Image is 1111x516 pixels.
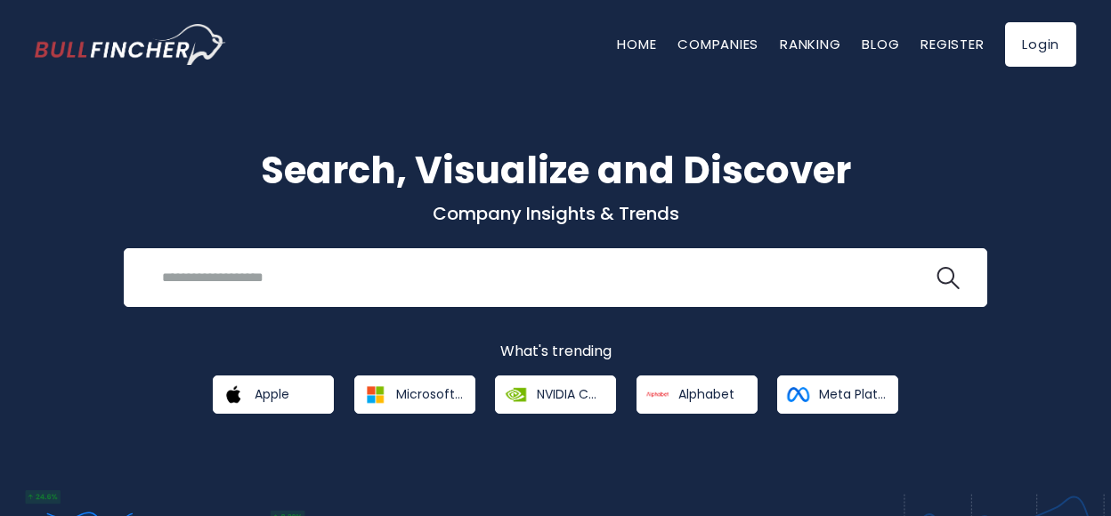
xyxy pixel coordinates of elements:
h1: Search, Visualize and Discover [35,142,1076,198]
span: NVIDIA Corporation [537,386,604,402]
a: Microsoft Corporation [354,375,475,414]
a: Login [1005,22,1076,67]
a: Blog [862,35,899,53]
a: Alphabet [637,375,758,414]
img: search icon [937,267,960,290]
a: Meta Platforms [777,375,898,414]
a: Ranking [780,35,840,53]
a: Companies [677,35,758,53]
a: Home [617,35,656,53]
a: Apple [213,375,334,414]
span: Meta Platforms [819,386,886,402]
a: Go to homepage [35,24,226,65]
a: Register [920,35,984,53]
img: bullfincher logo [35,24,226,65]
a: NVIDIA Corporation [495,375,616,414]
p: Company Insights & Trends [35,202,1076,225]
p: What's trending [35,343,1076,361]
span: Microsoft Corporation [396,386,463,402]
span: Alphabet [678,386,734,402]
span: Apple [255,386,289,402]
